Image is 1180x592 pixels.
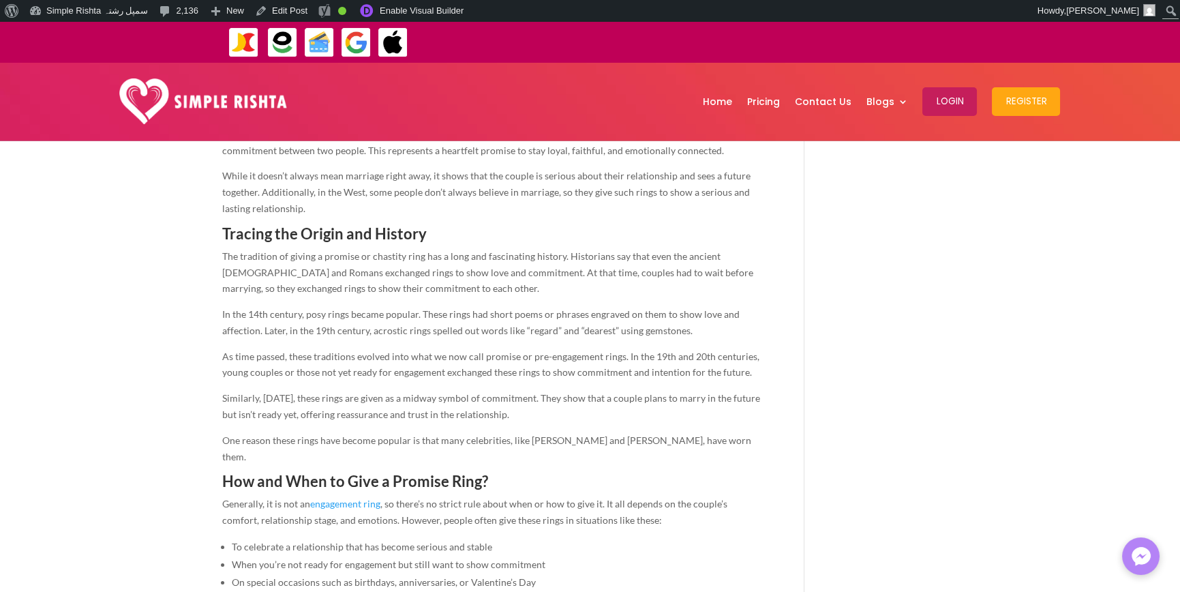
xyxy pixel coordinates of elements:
span: , so there’s no strict rule about when or how to give it. It all depends on the couple’s comfort,... [222,498,727,526]
span: How and When to Give a Promise Ring? [222,472,488,490]
a: Login [922,66,977,137]
div: v 4.0.25 [38,22,67,33]
img: website_grey.svg [22,35,33,46]
div: Domain Overview [52,80,122,89]
span: The tradition of giving a promise or chastity ring has a long and fascinating history. Historians... [222,250,753,295]
img: JazzCash-icon [228,27,259,58]
span: One reason these rings have become popular is that many celebrities, like [PERSON_NAME] and [PERS... [222,434,751,462]
button: Register [992,87,1060,116]
span: As time passed, these traditions evolved into what we now call promise or pre-engagement rings. I... [222,351,759,379]
span: When you’re not ready for engagement but still want to show commitment [232,559,545,570]
img: EasyPaisa-icon [267,27,298,58]
img: logo_orange.svg [22,22,33,33]
span: [PERSON_NAME] [1066,5,1139,16]
span: Similarly, [DATE], these rings are given as a midway symbol of commitment. They show that a coupl... [222,392,760,420]
button: Login [922,87,977,116]
a: Register [992,66,1060,137]
span: On special occasions such as birthdays, anniversaries, or Valentine’s Day [232,576,536,588]
img: ApplePay-icon [378,27,408,58]
span: In the 14th century, posy rings became popular. These rings had short poems or phrases engraved o... [222,308,740,336]
a: engagement ring [310,498,380,509]
span: To celebrate a relationship that has become serious and stable [232,541,492,552]
img: tab_keywords_by_traffic_grey.svg [136,79,147,90]
span: Generally, it is not an [222,498,310,509]
a: Contact Us [794,66,851,137]
a: Pricing [746,66,779,137]
a: Home [702,66,731,137]
div: Keywords by Traffic [151,80,230,89]
img: Credit Cards [304,27,335,58]
span: While it doesn’t always mean marriage right away, it shows that the couple is serious about their... [222,170,751,214]
div: Domain: [DOMAIN_NAME] [35,35,150,46]
span: Tracing the Origin and History [222,224,427,243]
span: It is also known as a pre-engagement ring. When we explore the promise ring meaning, we find that... [222,128,741,156]
div: Good [338,7,346,15]
img: GooglePay-icon [341,27,372,58]
img: Messenger [1128,543,1155,570]
img: tab_domain_overview_orange.svg [37,79,48,90]
a: Blogs [866,66,907,137]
